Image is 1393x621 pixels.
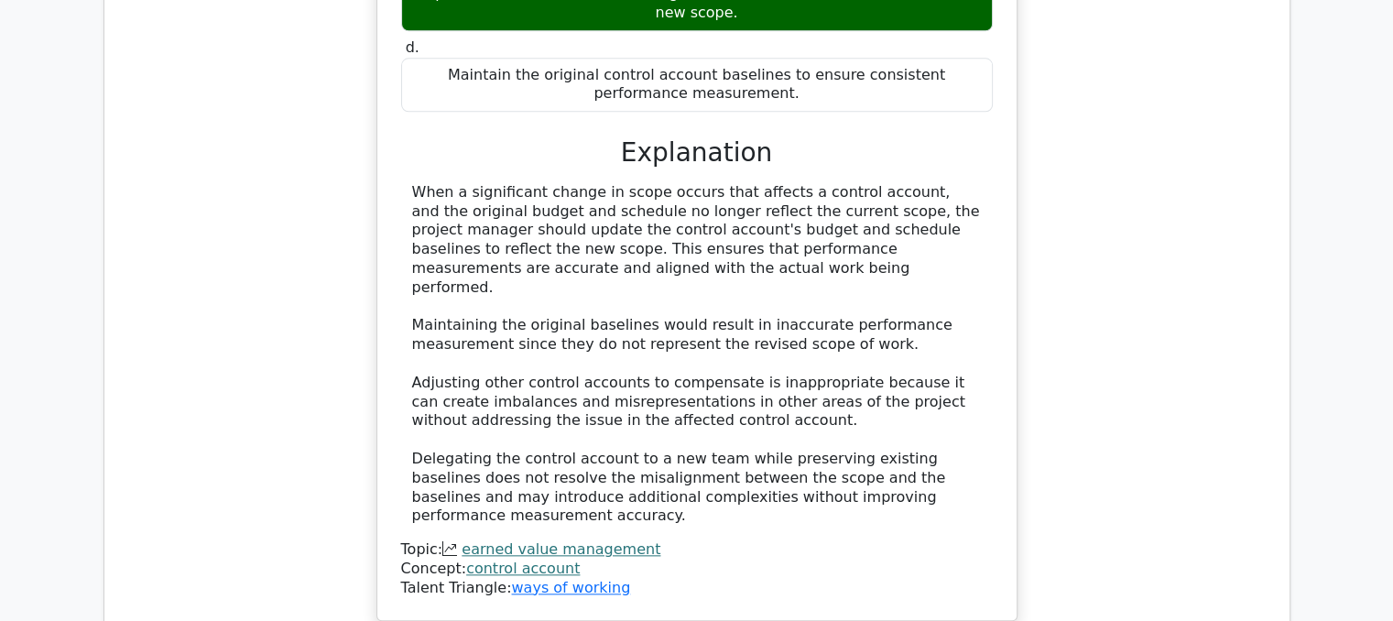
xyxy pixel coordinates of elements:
div: When a significant change in scope occurs that affects a control account, and the original budget... [412,183,982,526]
h3: Explanation [412,137,982,169]
a: control account [466,560,580,577]
a: ways of working [511,579,630,596]
div: Talent Triangle: [401,540,993,597]
div: Topic: [401,540,993,560]
a: earned value management [462,540,660,558]
span: d. [406,38,419,56]
div: Maintain the original control account baselines to ensure consistent performance measurement. [401,58,993,113]
div: Concept: [401,560,993,579]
